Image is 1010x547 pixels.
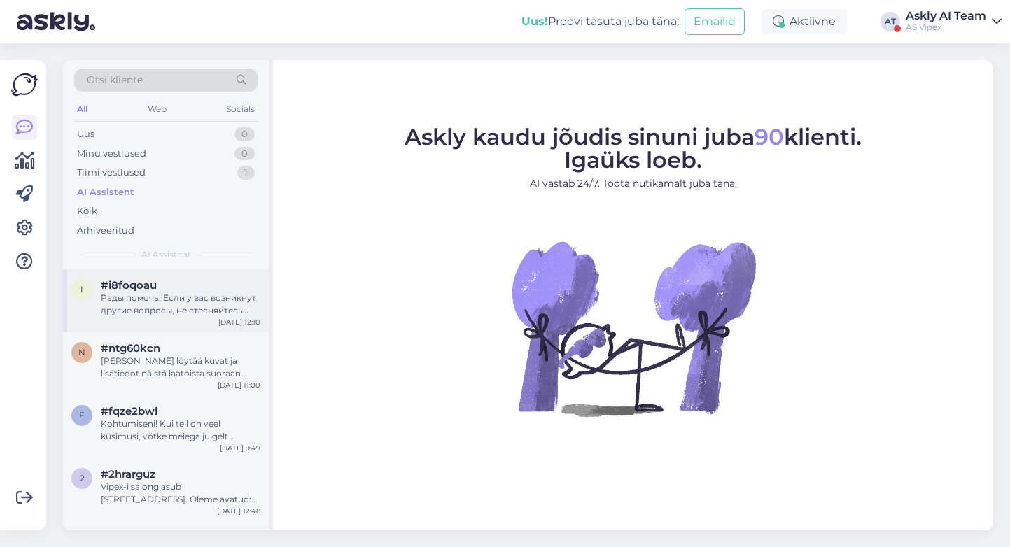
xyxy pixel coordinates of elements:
[78,347,85,357] span: n
[521,13,679,30] div: Proovi tasuta juba täna:
[101,292,260,317] div: Рады помочь! Если у вас возникнут другие вопросы, не стесняйтесь обращаться.
[223,100,258,118] div: Socials
[217,506,260,516] div: [DATE] 12:48
[77,147,146,161] div: Minu vestlused
[218,317,260,327] div: [DATE] 12:10
[906,10,1002,33] a: Askly AI TeamAS Vipex
[101,355,260,380] div: [PERSON_NAME] löytää kuvat ja lisätiedot näistä laatoista suoraan tuotesivuiltamme. Tässä linkit ...
[77,127,94,141] div: Uus
[77,185,134,199] div: AI Assistent
[77,204,97,218] div: Kõik
[145,100,169,118] div: Web
[237,166,255,180] div: 1
[234,147,255,161] div: 0
[685,8,745,35] button: Emailid
[141,248,191,261] span: AI Assistent
[755,123,784,150] span: 90
[234,127,255,141] div: 0
[405,176,862,191] p: AI vastab 24/7. Tööta nutikamalt juba täna.
[881,12,900,31] div: AT
[79,410,85,420] span: f
[101,418,260,443] div: Kohtumiseni! Kui teil on veel küsimusi, võtke meiega julgelt ühendust.
[77,166,146,180] div: Tiimi vestlused
[521,15,548,28] b: Uus!
[77,224,134,238] div: Arhiveeritud
[762,9,847,34] div: Aktiivne
[101,279,157,292] span: #i8foqoau
[405,123,862,173] span: Askly kaudu jõudis sinuni juba klienti. Igaüks loeb.
[101,481,260,506] div: Vipex-i salong asub [STREET_ADDRESS]. Oleme avatud: E-R 8:00-17:00.
[101,405,157,418] span: #fqze2bwl
[218,380,260,390] div: [DATE] 11:00
[507,202,759,454] img: No Chat active
[101,468,155,481] span: #2hrarguz
[11,71,38,98] img: Askly Logo
[80,473,85,483] span: 2
[220,443,260,453] div: [DATE] 9:49
[74,100,90,118] div: All
[906,10,986,22] div: Askly AI Team
[80,284,83,294] span: i
[87,73,143,87] span: Otsi kliente
[906,22,986,33] div: AS Vipex
[101,342,160,355] span: #ntg60kcn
